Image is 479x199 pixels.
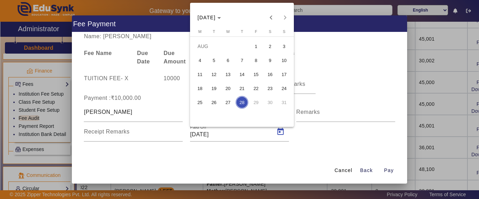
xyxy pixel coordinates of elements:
span: 17 [278,68,290,81]
button: 11 August 2025 [193,67,207,81]
span: 26 [208,96,220,109]
span: 5 [208,54,220,67]
span: 7 [236,54,248,67]
button: 15 August 2025 [249,67,263,81]
button: Choose month and year [195,11,224,24]
button: 30 August 2025 [263,95,277,109]
button: 19 August 2025 [207,81,221,95]
button: 25 August 2025 [193,95,207,109]
span: 15 [250,68,262,81]
button: 20 August 2025 [221,81,235,95]
span: 8 [250,54,262,67]
button: 3 August 2025 [277,39,291,53]
span: 23 [264,82,276,95]
button: 2 August 2025 [263,39,277,53]
button: 9 August 2025 [263,53,277,67]
span: 9 [264,54,276,67]
span: 1 [250,40,262,53]
button: 7 August 2025 [235,53,249,67]
button: 24 August 2025 [277,81,291,95]
span: 19 [208,82,220,95]
button: 17 August 2025 [277,67,291,81]
span: 16 [264,68,276,81]
button: 28 August 2025 [235,95,249,109]
button: 1 August 2025 [249,39,263,53]
span: 31 [278,96,290,109]
button: 8 August 2025 [249,53,263,67]
span: 27 [222,96,234,109]
span: 12 [208,68,220,81]
span: T [241,29,243,34]
button: Previous month [264,11,278,25]
td: AUG [193,39,249,53]
button: 4 August 2025 [193,53,207,67]
span: T [213,29,215,34]
button: 10 August 2025 [277,53,291,67]
button: 14 August 2025 [235,67,249,81]
button: 16 August 2025 [263,67,277,81]
span: F [255,29,257,34]
span: 13 [222,68,234,81]
span: 28 [236,96,248,109]
button: 13 August 2025 [221,67,235,81]
span: W [226,29,230,34]
span: 10 [278,54,290,67]
span: 14 [236,68,248,81]
span: 29 [250,96,262,109]
button: 5 August 2025 [207,53,221,67]
span: 24 [278,82,290,95]
span: M [198,29,202,34]
button: 27 August 2025 [221,95,235,109]
button: 22 August 2025 [249,81,263,95]
span: S [269,29,271,34]
span: S [283,29,285,34]
span: 6 [222,54,234,67]
span: 21 [236,82,248,95]
button: 31 August 2025 [277,95,291,109]
button: 23 August 2025 [263,81,277,95]
button: 6 August 2025 [221,53,235,67]
span: [DATE] [197,15,216,20]
span: 22 [250,82,262,95]
span: 20 [222,82,234,95]
span: 25 [194,96,206,109]
button: 12 August 2025 [207,67,221,81]
button: 21 August 2025 [235,81,249,95]
span: 2 [264,40,276,53]
span: 11 [194,68,206,81]
button: 29 August 2025 [249,95,263,109]
span: 3 [278,40,290,53]
button: 26 August 2025 [207,95,221,109]
span: 4 [194,54,206,67]
span: 30 [264,96,276,109]
button: 18 August 2025 [193,81,207,95]
span: 18 [194,82,206,95]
